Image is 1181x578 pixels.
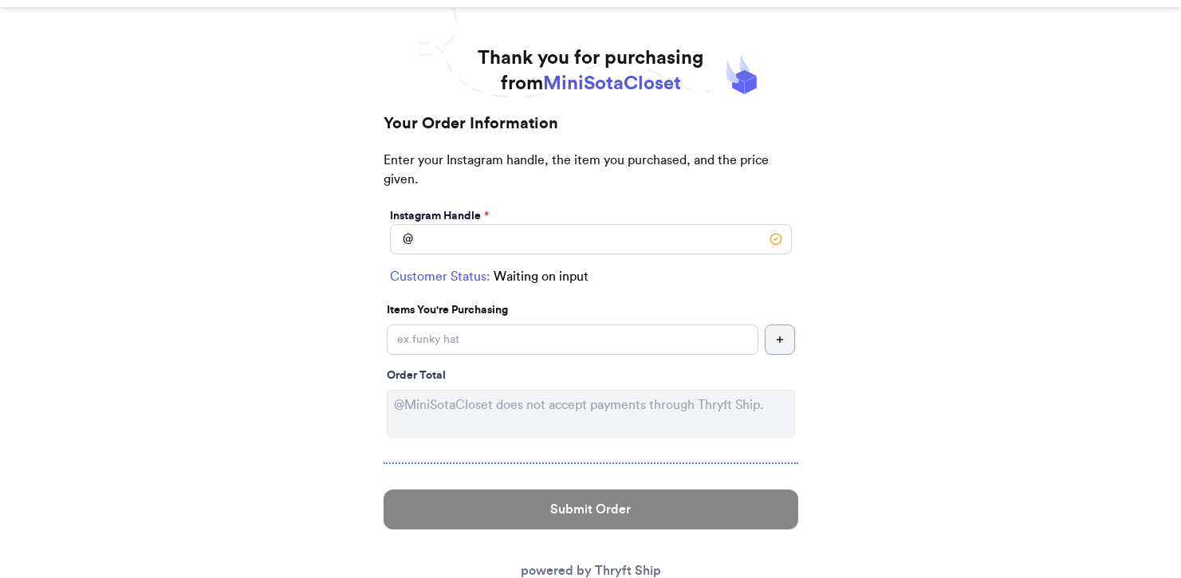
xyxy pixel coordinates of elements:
[521,564,661,577] a: powered by Thryft Ship
[384,112,798,151] h2: Your Order Information
[478,45,703,96] h1: Thank you for purchasing from
[543,74,681,93] span: MiniSotaCloset
[384,490,798,529] button: Submit Order
[390,208,489,224] label: Instagram Handle
[384,151,798,205] p: Enter your Instagram handle, the item you purchased, and the price given.
[494,267,589,286] span: Waiting on input
[387,368,795,383] div: Order Total
[390,267,490,286] span: Customer Status:
[387,324,758,355] input: ex.funky hat
[390,224,413,254] div: @
[387,302,795,318] p: Items You're Purchasing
